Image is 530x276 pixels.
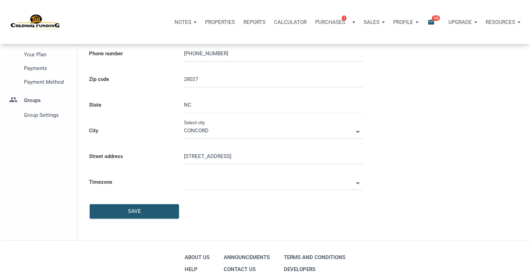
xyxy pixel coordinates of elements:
[24,78,69,86] span: Payment Method
[5,48,72,61] a: Your plan
[5,61,72,75] a: Payments
[24,64,69,73] span: Payments
[239,12,270,33] button: Reports
[481,12,525,33] button: Resources
[427,18,435,26] i: email
[243,19,266,25] p: Reports
[205,19,235,25] p: Properties
[170,12,201,33] button: Notes
[342,15,346,21] span: 1
[183,263,211,275] a: Help
[422,12,444,33] button: email168
[315,19,345,25] p: Purchases
[393,19,413,25] p: Profile
[270,12,311,33] a: Calculator
[448,19,472,25] p: Upgrade
[184,97,363,113] input: Select state
[282,251,347,263] a: Terms and conditions
[432,15,440,21] span: 168
[364,19,379,25] p: Sales
[222,263,272,275] a: Contact Us
[11,14,60,30] img: NoteUnlimited
[84,118,179,144] label: City
[184,118,205,127] label: Select city
[84,144,179,170] label: Street address
[486,19,515,25] p: Resources
[84,67,179,93] label: Zip code
[389,12,423,33] button: Profile
[90,204,179,219] button: Save
[359,12,389,33] button: Sales
[444,12,481,33] button: Upgrade
[184,149,363,164] input: Street address
[24,50,69,59] span: Your plan
[128,207,141,215] div: Save
[84,170,179,195] label: Timezone
[84,93,179,118] label: State
[201,12,239,33] a: Properties
[183,251,211,263] a: About Us
[5,75,72,89] a: Payment Method
[274,19,307,25] p: Calculator
[84,41,179,67] label: Phone number
[282,263,347,275] a: Developers
[184,46,363,62] input: Phone number
[311,12,359,33] button: Purchases1
[5,108,72,122] a: Group Settings
[24,111,69,119] span: Group Settings
[222,251,272,263] a: Announcements
[174,19,191,25] p: Notes
[184,71,363,87] input: Zip code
